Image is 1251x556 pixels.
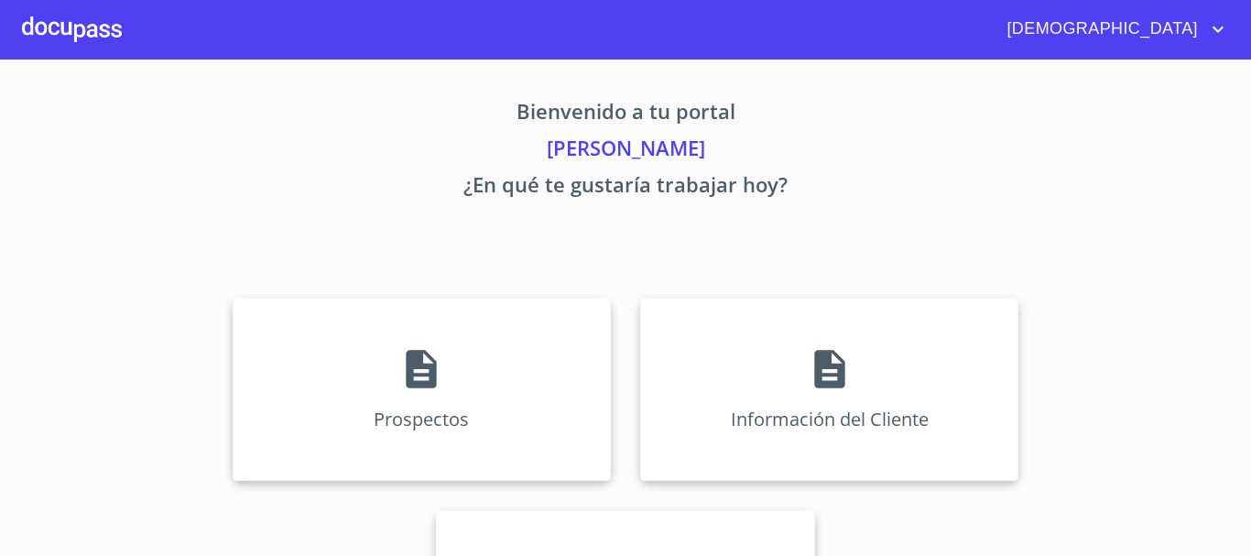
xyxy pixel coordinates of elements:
[993,15,1229,44] button: account of current user
[61,169,1190,206] p: ¿En qué te gustaría trabajar hoy?
[61,133,1190,169] p: [PERSON_NAME]
[61,96,1190,133] p: Bienvenido a tu portal
[731,407,929,431] p: Información del Cliente
[374,407,469,431] p: Prospectos
[993,15,1207,44] span: [DEMOGRAPHIC_DATA]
